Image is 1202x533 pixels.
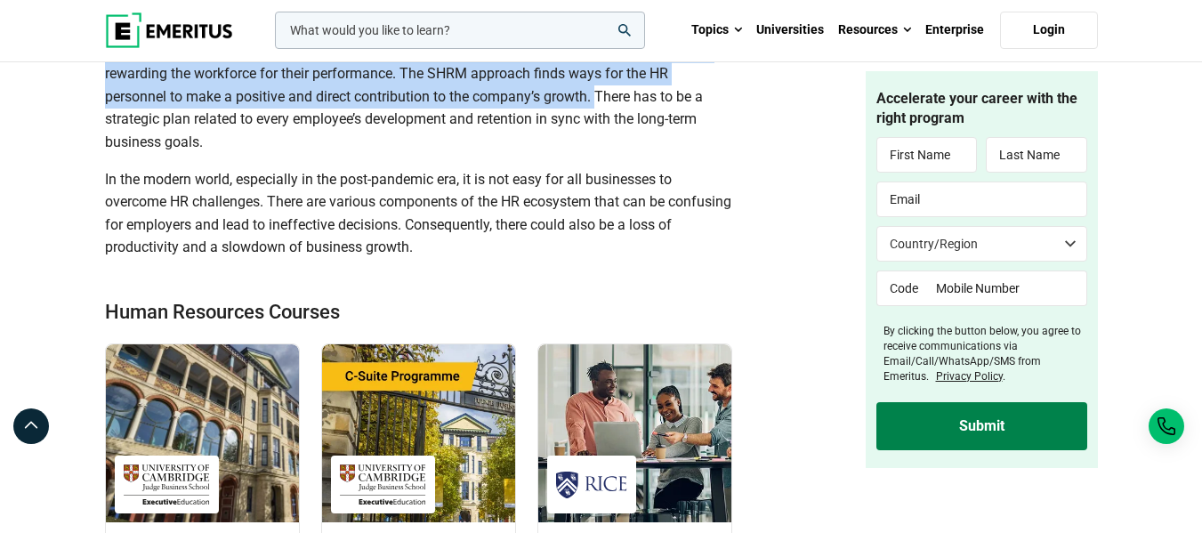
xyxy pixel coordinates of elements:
[986,138,1087,174] input: Last Name
[106,344,299,522] img: People Analytics: Transforming HR Strategy with Data Science | Online Human Resources Course
[124,464,210,505] img: Cambridge Judge Business School Executive Education
[538,344,731,522] img: Professional Certificate in Human Resources Management | Online Human Resources Course
[876,402,1087,450] input: Submit
[876,182,1087,218] input: Email
[340,464,426,505] img: Cambridge Judge Business School Executive Education
[1000,12,1098,49] a: Login
[322,344,515,522] img: Chief Human Resources Officer Programme | Online Product Design and Innovation Course
[275,12,645,49] input: woocommerce-product-search-field-0
[883,325,1087,384] label: By clicking the button below, you agree to receive communications via Email/Call/WhatsApp/SMS fro...
[936,370,1003,383] a: Privacy Policy
[876,138,978,174] input: First Name
[105,273,670,326] h2: Human Resources Courses
[924,271,1087,307] input: Mobile Number
[876,271,924,307] input: Code
[876,227,1087,262] select: Country
[105,168,733,259] p: In the modern world, especially in the post-pandemic era, it is not easy for all businesses to ov...
[876,89,1087,129] h4: Accelerate your career with the right program
[556,464,627,505] img: Rice University
[105,40,733,154] p: Strategic HR management can be integrated into various functions, including hiring, training, and...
